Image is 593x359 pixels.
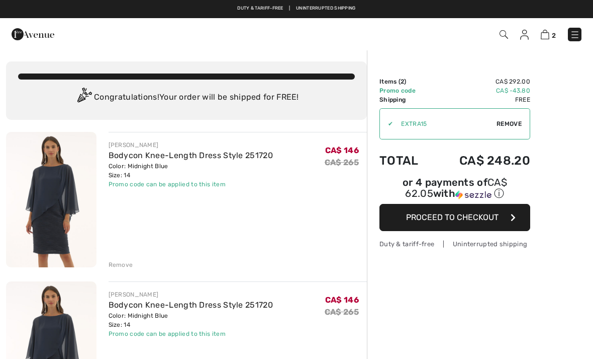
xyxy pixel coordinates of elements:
[379,178,530,200] div: or 4 payments of with
[6,132,96,267] img: Bodycon Knee-Length Dress Style 251720
[570,30,580,40] img: Menu
[109,290,273,299] div: [PERSON_NAME]
[433,86,530,95] td: CA$ -43.80
[552,32,556,39] span: 2
[379,204,530,231] button: Proceed to Checkout
[393,109,497,139] input: Promo code
[109,300,273,310] a: Bodycon Knee-Length Dress Style 251720
[109,140,273,150] div: [PERSON_NAME]
[380,119,393,128] div: ✔
[18,88,355,108] div: Congratulations! Your order will be shipped for FREE!
[541,28,556,40] a: 2
[109,162,273,180] div: Color: Midnight Blue Size: 14
[325,146,359,155] span: CA$ 146
[379,95,433,104] td: Shipping
[379,239,530,249] div: Duty & tariff-free | Uninterrupted shipping
[109,180,273,189] div: Promo code can be applied to this item
[379,143,433,178] td: Total
[433,77,530,86] td: CA$ 292.00
[406,212,499,222] span: Proceed to Checkout
[12,29,54,38] a: 1ère Avenue
[541,30,549,39] img: Shopping Bag
[379,86,433,95] td: Promo code
[109,329,273,338] div: Promo code can be applied to this item
[109,311,273,329] div: Color: Midnight Blue Size: 14
[325,158,359,167] s: CA$ 265
[433,143,530,178] td: CA$ 248.20
[109,151,273,160] a: Bodycon Knee-Length Dress Style 251720
[12,24,54,44] img: 1ère Avenue
[74,88,94,108] img: Congratulation2.svg
[405,176,507,199] span: CA$ 62.05
[497,119,522,128] span: Remove
[520,30,529,40] img: My Info
[109,260,133,269] div: Remove
[433,95,530,104] td: Free
[500,30,508,39] img: Search
[325,295,359,305] span: CA$ 146
[401,78,404,85] span: 2
[379,178,530,204] div: or 4 payments ofCA$ 62.05withSezzle Click to learn more about Sezzle
[379,77,433,86] td: Items ( )
[455,190,491,199] img: Sezzle
[325,307,359,317] s: CA$ 265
